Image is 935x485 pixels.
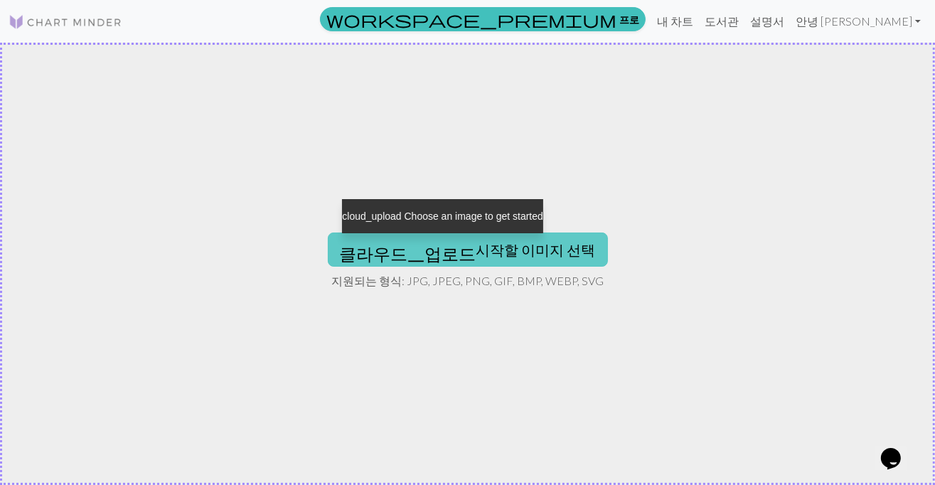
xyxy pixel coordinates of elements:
span: workspace_premium [326,9,616,29]
font: 지원되는 형식: JPG, JPEG, PNG, GIF, BMP, WEBP, SVG [331,274,604,287]
p: cloud_upload Choose an image to get started [342,210,543,222]
button: 시작할 이미지 선택 [328,233,608,267]
a: 설명서 [744,7,790,36]
font: 시작할 이미지 선택 [340,241,596,258]
a: 프로 [320,7,646,31]
iframe: chat widget [875,428,921,471]
font: 설명서 [750,14,784,28]
a: 안녕 [PERSON_NAME] [790,7,926,36]
font: 내 차트 [657,14,693,28]
font: 도서관 [705,14,739,28]
font: 프로 [619,14,639,26]
img: Logo [9,14,122,31]
span: 클라우드_업로드 [340,242,476,262]
a: 도서관 [699,7,744,36]
font: 안녕 [PERSON_NAME] [796,14,912,28]
a: 내 차트 [651,7,699,36]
